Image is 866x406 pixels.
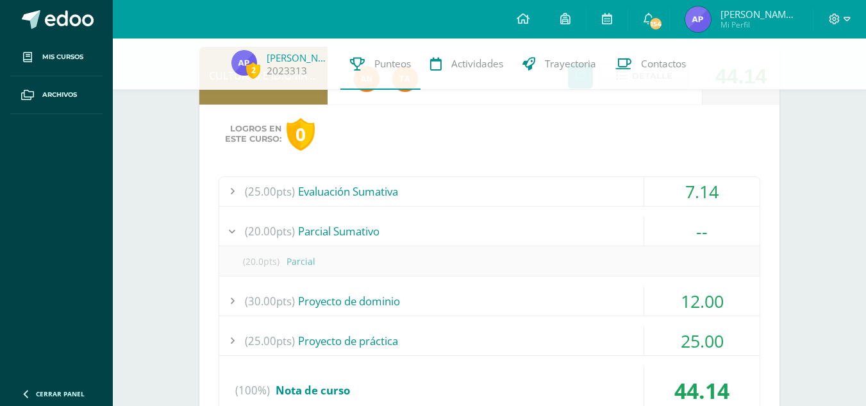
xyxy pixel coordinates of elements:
[10,76,103,114] a: Archivos
[245,177,295,206] span: (25.00pts)
[720,19,797,30] span: Mi Perfil
[267,64,307,78] a: 2023313
[42,52,83,62] span: Mis cursos
[720,8,797,21] span: [PERSON_NAME] [PERSON_NAME]
[685,6,711,32] img: c020f3627bf2f1d27d24fba9aa16a4a2.png
[276,383,350,398] span: Nota de curso
[644,217,760,246] div: --
[246,62,260,78] span: 2
[606,38,695,90] a: Contactos
[421,38,513,90] a: Actividades
[641,57,686,71] span: Contactos
[219,217,760,246] div: Parcial Sumativo
[36,389,85,398] span: Cerrar panel
[267,51,331,64] a: [PERSON_NAME]
[235,247,287,276] span: (20.0pts)
[219,326,760,355] div: Proyecto de práctica
[10,38,103,76] a: Mis cursos
[219,247,760,276] div: Parcial
[231,50,257,76] img: c020f3627bf2f1d27d24fba9aa16a4a2.png
[513,38,606,90] a: Trayectoria
[644,326,760,355] div: 25.00
[545,57,596,71] span: Trayectoria
[219,287,760,316] div: Proyecto de dominio
[225,124,281,144] span: Logros en este curso:
[451,57,503,71] span: Actividades
[649,17,663,31] span: 154
[245,217,295,246] span: (20.00pts)
[287,118,315,151] div: 0
[644,287,760,316] div: 12.00
[245,287,295,316] span: (30.00pts)
[374,57,411,71] span: Punteos
[219,177,760,206] div: Evaluación Sumativa
[42,90,77,100] span: Archivos
[340,38,421,90] a: Punteos
[644,177,760,206] div: 7.14
[245,326,295,355] span: (25.00pts)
